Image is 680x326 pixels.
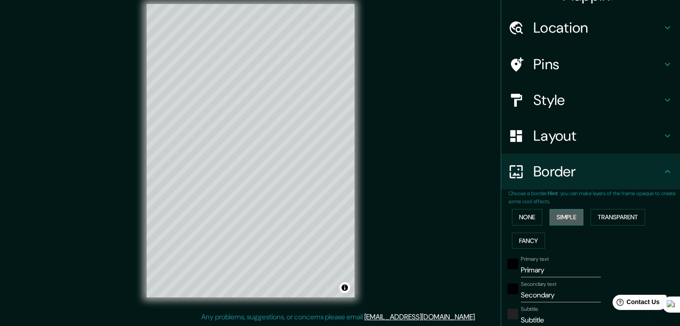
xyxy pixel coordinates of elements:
[512,209,542,226] button: None
[521,280,557,288] label: Secondary text
[476,312,477,322] div: .
[508,189,680,205] p: Choose a border. : you can make layers of the frame opaque to create some cool effects.
[501,118,680,154] div: Layout
[591,209,645,226] button: Transparent
[477,312,479,322] div: .
[501,10,680,46] div: Location
[521,305,538,313] label: Subtitle
[501,46,680,82] div: Pins
[533,55,662,73] h4: Pins
[512,233,545,249] button: Fancy
[600,291,670,316] iframe: Help widget launcher
[507,284,518,294] button: black
[521,255,549,263] label: Primary text
[507,309,518,319] button: color-222222
[533,163,662,180] h4: Border
[364,312,475,322] a: [EMAIL_ADDRESS][DOMAIN_NAME]
[501,82,680,118] div: Style
[201,312,476,322] p: Any problems, suggestions, or concerns please email .
[507,259,518,269] button: black
[533,127,662,145] h4: Layout
[549,209,583,226] button: Simple
[501,154,680,189] div: Border
[533,91,662,109] h4: Style
[533,19,662,37] h4: Location
[548,190,558,197] b: Hint
[339,282,350,293] button: Toggle attribution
